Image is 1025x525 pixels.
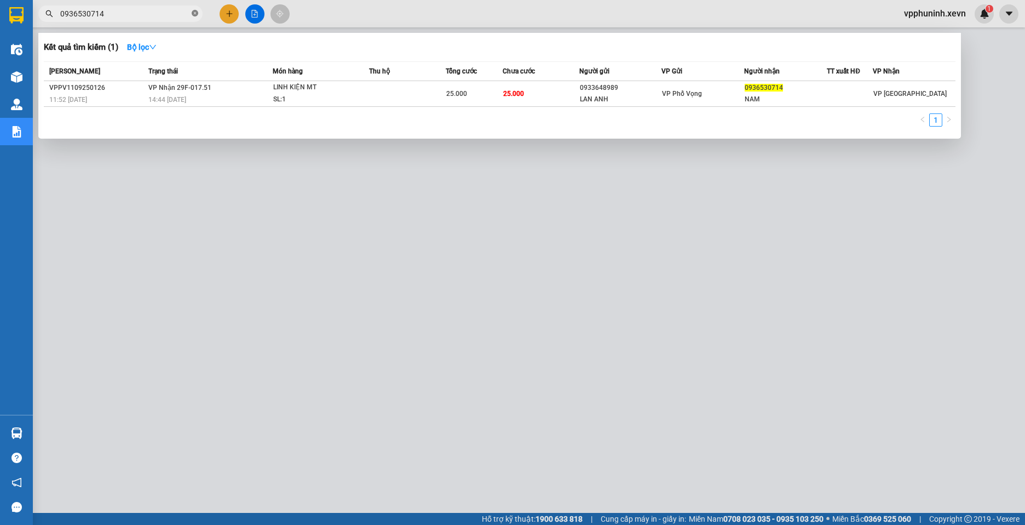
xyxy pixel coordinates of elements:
span: VP [GEOGRAPHIC_DATA] [873,90,947,98]
span: search [45,10,53,18]
span: [PERSON_NAME] [49,67,100,75]
div: VPPV1109250126 [49,82,145,94]
span: VP Nhận [873,67,900,75]
div: 0933648989 [580,82,661,94]
span: question-circle [11,453,22,463]
span: Tổng cước [446,67,477,75]
img: logo-vxr [9,7,24,24]
span: 14:44 [DATE] [148,96,186,104]
img: solution-icon [11,126,22,138]
span: VP Nhận 29F-017.51 [148,84,211,92]
strong: Bộ lọc [127,43,157,52]
button: right [942,113,955,127]
span: 25.000 [446,90,467,98]
img: warehouse-icon [11,44,22,55]
button: Bộ lọcdown [118,38,165,56]
span: close-circle [192,10,198,16]
span: 25.000 [503,90,524,98]
span: Người nhận [744,67,780,75]
h3: Kết quả tìm kiếm ( 1 ) [44,42,118,53]
span: Người gửi [579,67,609,75]
div: LAN ANH [580,94,661,105]
li: Next Page [942,113,955,127]
input: Tìm tên, số ĐT hoặc mã đơn [60,8,189,20]
li: Previous Page [916,113,929,127]
span: Chưa cước [503,67,535,75]
span: left [919,116,926,123]
span: VP Gửi [661,67,682,75]
span: Món hàng [273,67,303,75]
li: 1 [929,113,942,127]
span: Thu hộ [369,67,390,75]
span: down [149,43,157,51]
img: warehouse-icon [11,427,22,439]
span: 0936530714 [745,84,783,92]
span: Trạng thái [148,67,178,75]
div: LINH KIỆN MT [273,82,355,94]
button: left [916,113,929,127]
span: message [11,502,22,512]
img: warehouse-icon [11,71,22,83]
span: VP Phố Vọng [662,90,702,98]
a: 1 [930,114,942,126]
span: TT xuất HĐ [827,67,860,75]
img: warehouse-icon [11,99,22,110]
span: 11:52 [DATE] [49,96,87,104]
span: right [946,116,952,123]
div: NAM [745,94,826,105]
span: close-circle [192,9,198,19]
div: SL: 1 [273,94,355,106]
span: notification [11,477,22,488]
